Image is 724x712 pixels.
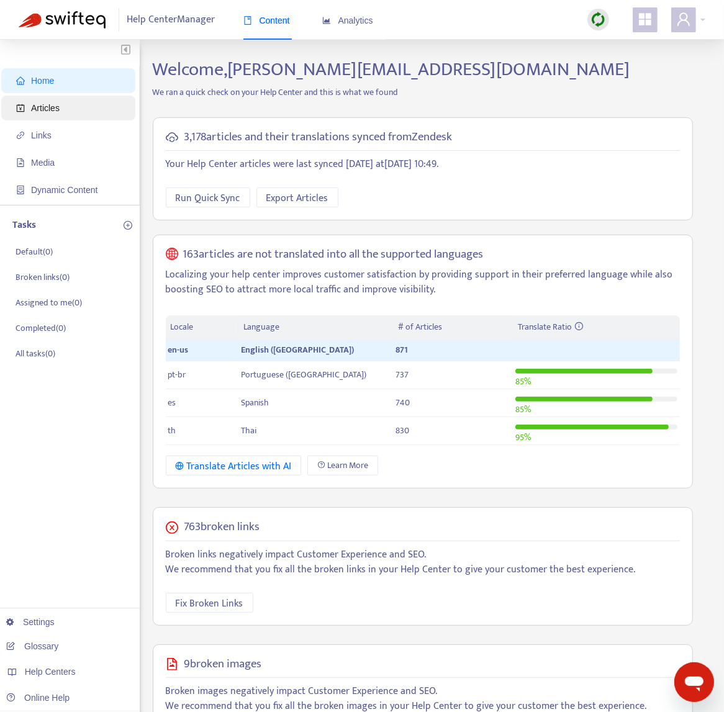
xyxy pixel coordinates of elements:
[243,16,290,25] span: Content
[168,367,186,382] span: pt-br
[322,16,331,25] span: area-chart
[515,402,531,417] span: 85 %
[176,596,243,611] span: Fix Broken Links
[16,271,70,284] p: Broken links ( 0 )
[176,191,240,206] span: Run Quick Sync
[153,54,630,85] span: Welcome, [PERSON_NAME][EMAIL_ADDRESS][DOMAIN_NAME]
[515,430,531,444] span: 95 %
[16,104,25,112] span: account-book
[241,395,269,410] span: Spanish
[241,423,256,438] span: Thai
[31,130,52,140] span: Links
[166,248,178,262] span: global
[638,12,653,27] span: appstore
[6,641,58,651] a: Glossary
[591,12,606,27] img: sync.dc5367851b00ba804db3.png
[124,221,132,230] span: plus-circle
[168,395,176,410] span: es
[16,158,25,167] span: file-image
[19,11,106,29] img: Swifteq
[184,520,260,534] h5: 763 broken links
[168,423,176,438] span: th
[396,395,410,410] span: 740
[676,12,691,27] span: user
[31,103,60,113] span: Articles
[16,131,25,140] span: link
[238,315,392,340] th: Language
[127,8,215,32] span: Help Center Manager
[166,593,253,613] button: Fix Broken Links
[327,459,368,472] span: Learn More
[266,191,328,206] span: Export Articles
[518,320,674,334] div: Translate Ratio
[184,657,262,672] h5: 9 broken images
[25,667,76,677] span: Help Centers
[256,187,338,207] button: Export Articles
[166,131,178,143] span: cloud-sync
[322,16,373,25] span: Analytics
[16,186,25,194] span: container
[6,617,55,627] a: Settings
[166,548,680,577] p: Broken links negatively impact Customer Experience and SEO. We recommend that you fix all the bro...
[515,374,531,389] span: 85 %
[166,521,178,534] span: close-circle
[166,315,239,340] th: Locale
[16,347,55,360] p: All tasks ( 0 )
[241,367,366,382] span: Portuguese ([GEOGRAPHIC_DATA])
[16,76,25,85] span: home
[241,343,354,357] span: English ([GEOGRAPHIC_DATA])
[12,218,36,233] p: Tasks
[31,76,54,86] span: Home
[166,157,680,172] p: Your Help Center articles were last synced [DATE] at [DATE] 10:49 .
[396,343,408,357] span: 871
[166,456,302,475] button: Translate Articles with AI
[176,459,292,474] div: Translate Articles with AI
[184,130,453,145] h5: 3,178 articles and their translations synced from Zendesk
[674,662,714,702] iframe: Button to launch messaging window
[166,268,680,297] p: Localizing your help center improves customer satisfaction by providing support in their preferre...
[143,86,702,99] p: We ran a quick check on your Help Center and this is what we found
[396,367,409,382] span: 737
[16,296,82,309] p: Assigned to me ( 0 )
[168,343,189,357] span: en-us
[307,456,378,475] a: Learn More
[31,185,97,195] span: Dynamic Content
[31,158,55,168] span: Media
[6,693,70,703] a: Online Help
[393,315,513,340] th: # of Articles
[166,658,178,670] span: file-image
[183,248,483,262] h5: 163 articles are not translated into all the supported languages
[243,16,252,25] span: book
[396,423,409,438] span: 830
[16,245,53,258] p: Default ( 0 )
[16,322,66,335] p: Completed ( 0 )
[166,187,250,207] button: Run Quick Sync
